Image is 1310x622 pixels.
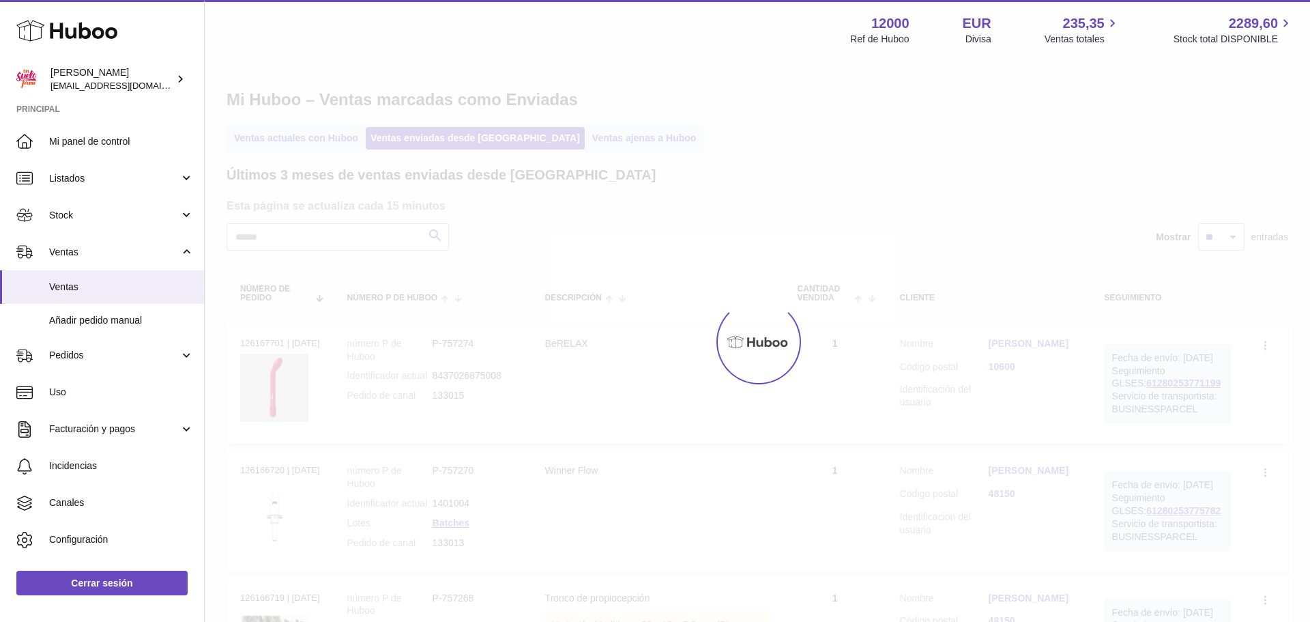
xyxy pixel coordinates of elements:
[50,80,201,91] span: [EMAIL_ADDRESS][DOMAIN_NAME]
[16,69,37,89] img: internalAdmin-12000@internal.huboo.com
[1174,14,1294,46] a: 2289,60 Stock total DISPONIBLE
[49,314,194,327] span: Añadir pedido manual
[16,571,188,595] a: Cerrar sesión
[1063,14,1105,33] span: 235,35
[49,496,194,509] span: Canales
[1045,14,1120,46] a: 235,35 Ventas totales
[49,386,194,399] span: Uso
[1174,33,1294,46] span: Stock total DISPONIBLE
[49,172,179,185] span: Listados
[49,423,179,436] span: Facturación y pagos
[49,209,179,222] span: Stock
[49,246,179,259] span: Ventas
[49,460,194,472] span: Incidencias
[49,281,194,294] span: Ventas
[50,66,173,92] div: [PERSON_NAME]
[49,533,194,546] span: Configuración
[963,14,991,33] strong: EUR
[871,14,909,33] strong: 12000
[850,33,909,46] div: Ref de Huboo
[49,349,179,362] span: Pedidos
[49,135,194,148] span: Mi panel de control
[1229,14,1278,33] span: 2289,60
[965,33,991,46] div: Divisa
[1045,33,1120,46] span: Ventas totales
